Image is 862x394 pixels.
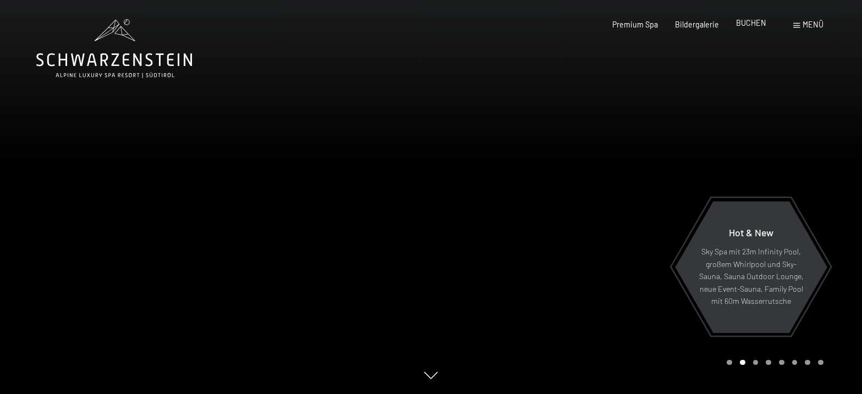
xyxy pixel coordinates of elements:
div: Carousel Page 1 [727,360,732,365]
div: Carousel Page 7 [805,360,810,365]
span: Menü [803,20,823,29]
a: Bildergalerie [675,20,719,29]
div: Carousel Pagination [723,360,823,365]
a: Premium Spa [612,20,658,29]
div: Carousel Page 4 [766,360,771,365]
span: Hot & New [729,226,773,238]
div: Carousel Page 6 [792,360,798,365]
a: Hot & New Sky Spa mit 23m Infinity Pool, großem Whirlpool und Sky-Sauna, Sauna Outdoor Lounge, ne... [674,201,828,334]
div: Carousel Page 5 [779,360,784,365]
div: Carousel Page 8 [818,360,823,365]
div: Carousel Page 2 (Current Slide) [740,360,745,365]
p: Sky Spa mit 23m Infinity Pool, großem Whirlpool und Sky-Sauna, Sauna Outdoor Lounge, neue Event-S... [699,246,804,308]
a: BUCHEN [736,18,766,27]
div: Carousel Page 3 [753,360,759,365]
